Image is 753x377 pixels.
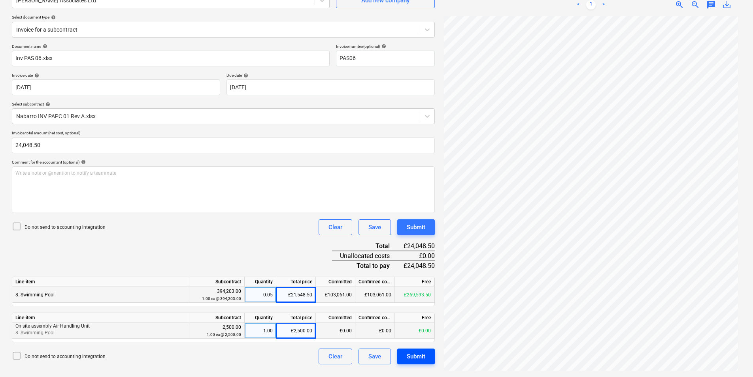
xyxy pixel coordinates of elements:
[189,277,245,287] div: Subcontract
[226,73,435,78] div: Due date
[319,219,352,235] button: Clear
[402,241,434,251] div: £24,048.50
[12,73,220,78] div: Invoice date
[355,277,395,287] div: Confirmed costs
[397,219,435,235] button: Submit
[332,241,403,251] div: Total
[395,323,434,339] div: £0.00
[12,15,435,20] div: Select document type
[15,323,90,329] span: On site assembly Air Handling Unit
[33,73,39,78] span: help
[12,277,189,287] div: Line-item
[407,222,425,232] div: Submit
[359,349,391,364] button: Save
[192,324,241,338] div: 2,500.00
[12,130,435,137] p: Invoice total amount (net cost, optional)
[41,44,47,49] span: help
[189,313,245,323] div: Subcontract
[332,261,403,270] div: Total to pay
[242,73,248,78] span: help
[328,222,342,232] div: Clear
[49,15,56,20] span: help
[395,277,434,287] div: Free
[276,323,316,339] div: £2,500.00
[276,313,316,323] div: Total price
[328,351,342,362] div: Clear
[368,222,381,232] div: Save
[15,292,55,298] span: 8. Swimming Pool
[402,251,434,261] div: £0.00
[359,219,391,235] button: Save
[12,102,435,107] div: Select subcontract
[12,44,330,49] div: Document name
[316,313,355,323] div: Committed
[332,251,403,261] div: Unallocated costs
[395,313,434,323] div: Free
[12,79,220,95] input: Invoice date not specified
[79,160,86,164] span: help
[248,287,273,303] div: 0.05
[248,323,273,339] div: 1.00
[355,313,395,323] div: Confirmed costs
[202,296,241,301] small: 1.00 ea @ 394,203.00
[12,160,435,165] div: Comment for the accountant (optional)
[25,353,106,360] p: Do not send to accounting integration
[245,313,276,323] div: Quantity
[226,79,435,95] input: Due date not specified
[402,261,434,270] div: £24,048.50
[12,313,189,323] div: Line-item
[319,349,352,364] button: Clear
[355,287,395,303] div: £103,061.00
[44,102,50,107] span: help
[25,224,106,231] p: Do not send to accounting integration
[316,277,355,287] div: Committed
[380,44,386,49] span: help
[355,323,395,339] div: £0.00
[192,288,241,302] div: 394,203.00
[15,330,55,336] span: 8. Swimming Pool
[12,51,330,66] input: Document name
[395,287,434,303] div: £269,593.50
[397,349,435,364] button: Submit
[245,277,276,287] div: Quantity
[276,287,316,303] div: £21,548.50
[407,351,425,362] div: Submit
[316,323,355,339] div: £0.00
[336,44,435,49] div: Invoice number (optional)
[316,287,355,303] div: £103,061.00
[336,51,435,66] input: Invoice number
[207,332,241,337] small: 1.00 ea @ 2,500.00
[713,339,753,377] iframe: Chat Widget
[12,138,435,153] input: Invoice total amount (net cost, optional)
[276,277,316,287] div: Total price
[368,351,381,362] div: Save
